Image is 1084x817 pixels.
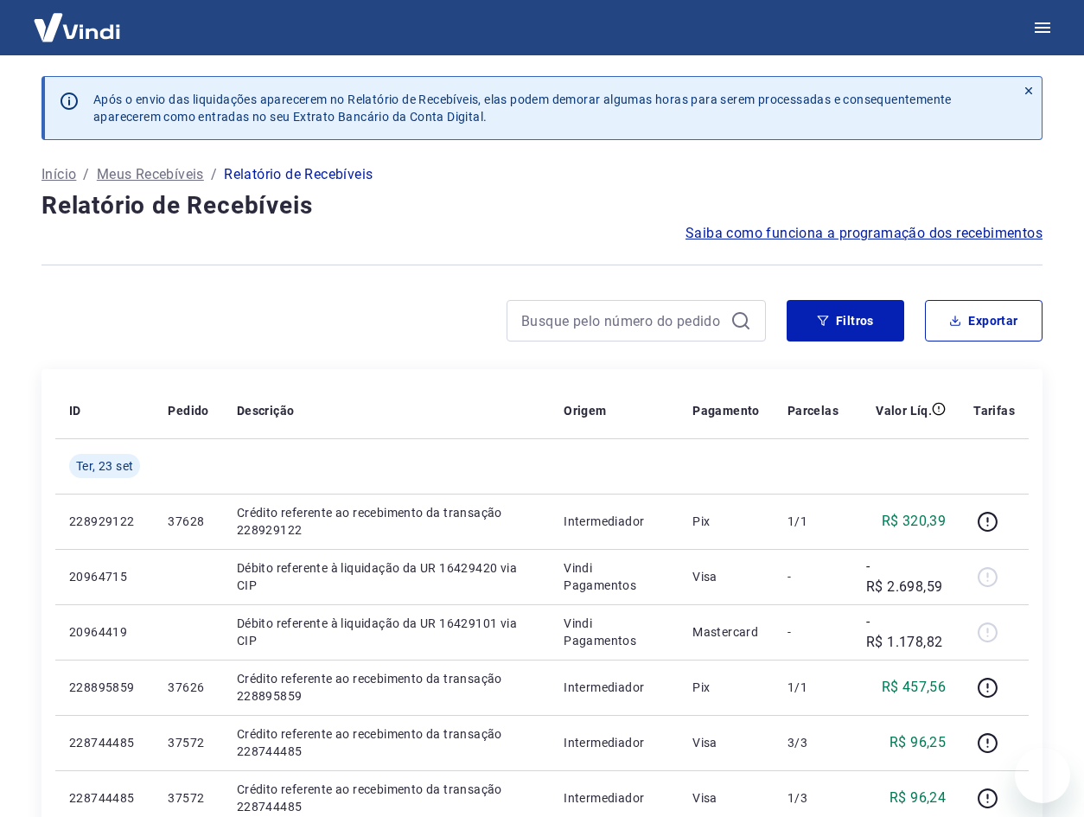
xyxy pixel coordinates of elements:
h4: Relatório de Recebíveis [41,188,1043,223]
p: Intermediador [564,513,665,530]
p: Pedido [168,402,208,419]
p: Vindi Pagamentos [564,615,665,649]
p: 37572 [168,789,208,807]
p: 20964419 [69,623,140,641]
p: 228744485 [69,734,140,751]
p: Valor Líq. [876,402,932,419]
button: Exportar [925,300,1043,341]
a: Saiba como funciona a programação dos recebimentos [685,223,1043,244]
p: 3/3 [787,734,839,751]
p: Débito referente à liquidação da UR 16429101 via CIP [237,615,536,649]
p: 1/1 [787,679,839,696]
p: 228929122 [69,513,140,530]
p: Crédito referente ao recebimento da transação 228929122 [237,504,536,539]
p: 20964715 [69,568,140,585]
p: / [211,164,217,185]
p: Origem [564,402,606,419]
p: 37626 [168,679,208,696]
span: Ter, 23 set [76,457,133,475]
p: Tarifas [973,402,1015,419]
p: Pagamento [692,402,760,419]
p: Visa [692,734,760,751]
p: Relatório de Recebíveis [224,164,373,185]
p: Descrição [237,402,295,419]
p: ID [69,402,81,419]
p: R$ 96,25 [890,732,946,753]
p: Intermediador [564,734,665,751]
input: Busque pelo número do pedido [521,308,724,334]
p: 37628 [168,513,208,530]
p: - [787,568,839,585]
p: Após o envio das liquidações aparecerem no Relatório de Recebíveis, elas podem demorar algumas ho... [93,91,1002,125]
p: Pix [692,513,760,530]
a: Início [41,164,76,185]
p: -R$ 1.178,82 [866,611,946,653]
p: Débito referente à liquidação da UR 16429420 via CIP [237,559,536,594]
p: R$ 320,39 [882,511,947,532]
p: -R$ 2.698,59 [866,556,946,597]
p: 1/3 [787,789,839,807]
iframe: Botão para abrir a janela de mensagens [1015,748,1070,803]
p: Crédito referente ao recebimento da transação 228744485 [237,781,536,815]
p: - [787,623,839,641]
p: 228895859 [69,679,140,696]
p: 228744485 [69,789,140,807]
p: Intermediador [564,789,665,807]
a: Meus Recebíveis [97,164,204,185]
p: R$ 96,24 [890,788,946,808]
p: 1/1 [787,513,839,530]
p: Intermediador [564,679,665,696]
p: 37572 [168,734,208,751]
p: Vindi Pagamentos [564,559,665,594]
p: Visa [692,568,760,585]
p: Mastercard [692,623,760,641]
p: R$ 457,56 [882,677,947,698]
button: Filtros [787,300,904,341]
p: Crédito referente ao recebimento da transação 228895859 [237,670,536,705]
img: Vindi [21,1,133,54]
p: Visa [692,789,760,807]
p: / [83,164,89,185]
p: Crédito referente ao recebimento da transação 228744485 [237,725,536,760]
p: Pix [692,679,760,696]
p: Parcelas [787,402,839,419]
